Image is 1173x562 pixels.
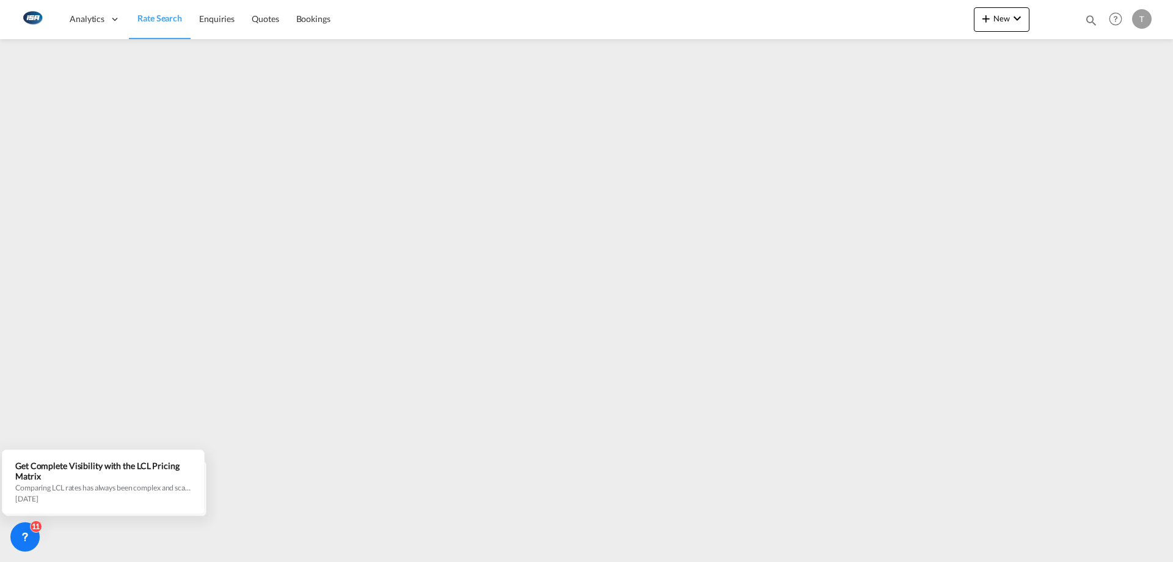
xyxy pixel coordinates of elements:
[137,13,182,23] span: Rate Search
[1105,9,1132,31] div: Help
[1084,13,1098,32] div: icon-magnify
[1132,9,1152,29] div: T
[199,13,235,24] span: Enquiries
[979,11,993,26] md-icon: icon-plus 400-fg
[70,13,104,25] span: Analytics
[974,7,1029,32] button: icon-plus 400-fgNewicon-chevron-down
[1105,9,1126,29] span: Help
[18,6,46,33] img: 1aa151c0c08011ec8d6f413816f9a227.png
[979,13,1025,23] span: New
[1010,11,1025,26] md-icon: icon-chevron-down
[252,13,279,24] span: Quotes
[296,13,331,24] span: Bookings
[1084,13,1098,27] md-icon: icon-magnify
